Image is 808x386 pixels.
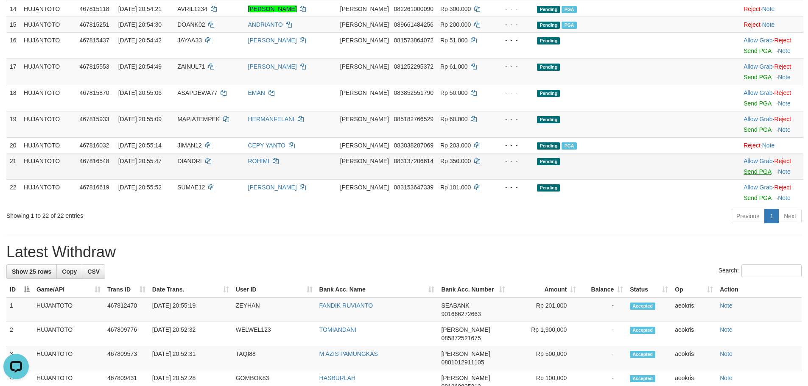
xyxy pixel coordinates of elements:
a: Next [778,209,802,223]
a: FANDIK RUVIANTO [319,302,373,309]
div: - - - [497,62,531,71]
div: - - - [497,20,531,29]
td: · [740,17,803,32]
span: [PERSON_NAME] [441,350,490,357]
span: 467815437 [80,37,109,44]
a: Reject [744,142,760,149]
td: · [740,111,803,137]
td: 21 [6,153,20,179]
a: Show 25 rows [6,264,57,279]
th: User ID: activate to sort column ascending [232,282,316,297]
a: M AZIS PAMUNGKAS [319,350,378,357]
td: aeokris [671,297,716,322]
a: Reject [774,184,791,191]
span: [PERSON_NAME] [340,116,389,122]
th: Balance: activate to sort column ascending [579,282,626,297]
span: [DATE] 20:54:49 [118,63,162,70]
span: Rp 200.000 [440,21,471,28]
a: Note [762,21,775,28]
td: 17 [6,58,20,85]
td: HUJANTOTO [33,297,104,322]
div: - - - [497,157,531,165]
span: Marked by aeokris [562,142,576,150]
span: Pending [537,22,560,29]
td: HUJANTOTO [20,85,76,111]
a: Send PGA [744,100,771,107]
span: [DATE] 20:55:14 [118,142,162,149]
span: [PERSON_NAME] [340,6,389,12]
a: Note [778,168,791,175]
td: HUJANTOTO [20,32,76,58]
span: Copy 085872521675 to clipboard [441,335,481,342]
div: - - - [497,36,531,44]
span: Pending [537,90,560,97]
a: Note [778,194,791,201]
a: TOMIANDANI [319,326,357,333]
span: Marked by aeokris [562,6,576,13]
span: Pending [537,158,560,165]
a: Note [778,74,791,81]
a: Reject [774,89,791,96]
h1: Latest Withdraw [6,244,802,261]
a: CEPY YANTO [248,142,285,149]
td: HUJANTOTO [33,322,104,346]
a: Allow Grab [744,116,772,122]
span: 467815553 [80,63,109,70]
td: - [579,297,626,322]
td: aeokris [671,322,716,346]
span: · [744,63,774,70]
td: HUJANTOTO [20,111,76,137]
td: - [579,322,626,346]
span: [DATE] 20:55:06 [118,89,162,96]
td: HUJANTOTO [20,179,76,205]
td: · [740,32,803,58]
span: Pending [537,37,560,44]
span: Copy 081573864072 to clipboard [394,37,433,44]
a: [PERSON_NAME] [248,63,297,70]
span: 467815118 [80,6,109,12]
span: ASAPDEWA77 [177,89,217,96]
span: Rp 61.000 [440,63,468,70]
span: [DATE] 20:54:30 [118,21,162,28]
span: Copy 083838287069 to clipboard [394,142,433,149]
a: ROHIMI [248,158,270,164]
th: ID: activate to sort column descending [6,282,33,297]
span: Rp 350.000 [440,158,471,164]
th: Amount: activate to sort column ascending [509,282,579,297]
div: - - - [497,89,531,97]
td: aeokris [671,346,716,370]
td: - [579,346,626,370]
td: HUJANTOTO [33,346,104,370]
a: Copy [56,264,82,279]
td: 3 [6,346,33,370]
span: Rp 300.000 [440,6,471,12]
td: 14 [6,1,20,17]
span: Rp 51.000 [440,37,468,44]
span: Rp 203.000 [440,142,471,149]
a: EMAN [248,89,265,96]
a: Note [720,302,733,309]
span: · [744,158,774,164]
td: Rp 500,000 [509,346,579,370]
span: Pending [537,116,560,123]
a: CSV [82,264,105,279]
span: Copy [62,268,77,275]
a: Reject [774,158,791,164]
div: - - - [497,5,531,13]
span: Copy 089661484256 to clipboard [394,21,433,28]
span: Accepted [630,375,655,382]
span: JAYAA33 [177,37,202,44]
span: ZAINUL71 [177,63,205,70]
span: 467815251 [80,21,109,28]
a: Note [720,375,733,381]
span: AVRIL1234 [177,6,207,12]
div: Showing 1 to 22 of 22 entries [6,208,330,220]
span: Rp 60.000 [440,116,468,122]
td: 467809776 [104,322,149,346]
a: Send PGA [744,74,771,81]
span: Accepted [630,327,655,334]
th: Op: activate to sort column ascending [671,282,716,297]
td: · [740,179,803,205]
span: 467816032 [80,142,109,149]
span: [PERSON_NAME] [441,326,490,333]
